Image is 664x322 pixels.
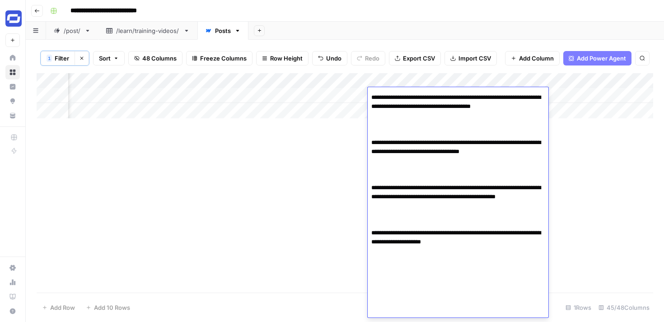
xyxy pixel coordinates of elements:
[326,54,341,63] span: Undo
[389,51,441,65] button: Export CSV
[577,54,626,63] span: Add Power Agent
[64,26,81,35] div: /post/
[186,51,253,65] button: Freeze Columns
[5,261,20,275] a: Settings
[93,51,125,65] button: Sort
[5,51,20,65] a: Home
[98,22,197,40] a: /learn/training-videos/
[5,65,20,79] a: Browse
[94,303,130,312] span: Add 10 Rows
[505,51,560,65] button: Add Column
[37,300,80,315] button: Add Row
[444,51,497,65] button: Import CSV
[47,55,52,62] div: 1
[270,54,303,63] span: Row Height
[5,94,20,108] a: Opportunities
[128,51,182,65] button: 48 Columns
[116,26,180,35] div: /learn/training-videos/
[365,54,379,63] span: Redo
[562,300,595,315] div: 1 Rows
[5,10,22,27] img: Synthesia Logo
[312,51,347,65] button: Undo
[5,304,20,318] button: Help + Support
[5,79,20,94] a: Insights
[5,275,20,289] a: Usage
[55,54,69,63] span: Filter
[48,55,51,62] span: 1
[99,54,111,63] span: Sort
[351,51,385,65] button: Redo
[80,300,136,315] button: Add 10 Rows
[595,300,653,315] div: 45/48 Columns
[403,54,435,63] span: Export CSV
[50,303,75,312] span: Add Row
[215,26,231,35] div: Posts
[519,54,554,63] span: Add Column
[5,7,20,30] button: Workspace: Synthesia
[200,54,247,63] span: Freeze Columns
[5,289,20,304] a: Learning Hub
[5,108,20,123] a: Your Data
[41,51,75,65] button: 1Filter
[46,22,98,40] a: /post/
[256,51,309,65] button: Row Height
[197,22,248,40] a: Posts
[142,54,177,63] span: 48 Columns
[563,51,631,65] button: Add Power Agent
[458,54,491,63] span: Import CSV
